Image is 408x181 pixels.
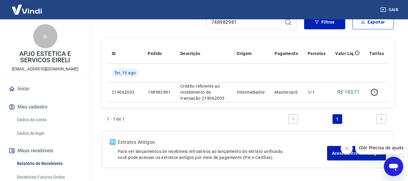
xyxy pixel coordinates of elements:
button: Meus recebíveis [7,144,83,157]
button: Sair [379,4,401,15]
a: Dados de login [14,127,83,140]
a: Next page [377,114,386,124]
p: 1/1 [308,89,326,95]
p: Crédito referente ao recebimento da transação 219062003 [180,83,227,101]
span: Ter, 19 ago [114,70,136,76]
p: R$ 143,71 [337,89,360,96]
p: Intermediador [237,89,265,95]
p: 748982981 [148,89,171,95]
p: ID [112,50,116,57]
p: Pagamento [275,50,298,57]
p: Valor Líq. [335,50,355,57]
button: Filtros [304,15,345,29]
p: Para ver lançamentos de recebíveis retroativos ao lançamento do extrato unificado, você pode aces... [118,148,327,160]
p: Pedido [148,50,162,57]
a: Início [7,82,83,95]
iframe: Botão para abrir a janela de mensagens [384,157,403,176]
button: Meu cadastro [7,100,83,114]
a: Previous page [288,114,298,124]
p: Mastercard [275,89,298,95]
p: Tarifas [369,50,384,57]
p: Descrição [180,50,201,57]
img: ícone [110,139,115,145]
a: Acesse Extratos Antigos [327,146,386,160]
iframe: Fechar mensagem [341,142,353,154]
p: [EMAIL_ADDRESS][DOMAIN_NAME] [12,66,79,72]
a: Relatório de Recebíveis [14,157,83,170]
img: Vindi [7,0,47,19]
p: APJO ESTETICA E SERVICOS EIRELI [5,51,85,63]
button: Exportar [352,15,394,29]
p: 1 - 1 de 1 [107,116,125,122]
p: 219062003 [112,89,138,95]
a: Page 1 is your current page [333,114,342,124]
p: Extratos Antigos [118,139,327,146]
p: Origem [237,50,252,57]
div: A [33,24,57,48]
span: Olá! Precisa de ajuda? [4,4,51,9]
a: Dados da conta [14,114,83,126]
iframe: Mensagem da empresa [355,141,403,154]
input: Busque pelo número do pedido [211,18,282,27]
p: Parcelas [308,50,326,57]
ul: Pagination [286,112,389,126]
